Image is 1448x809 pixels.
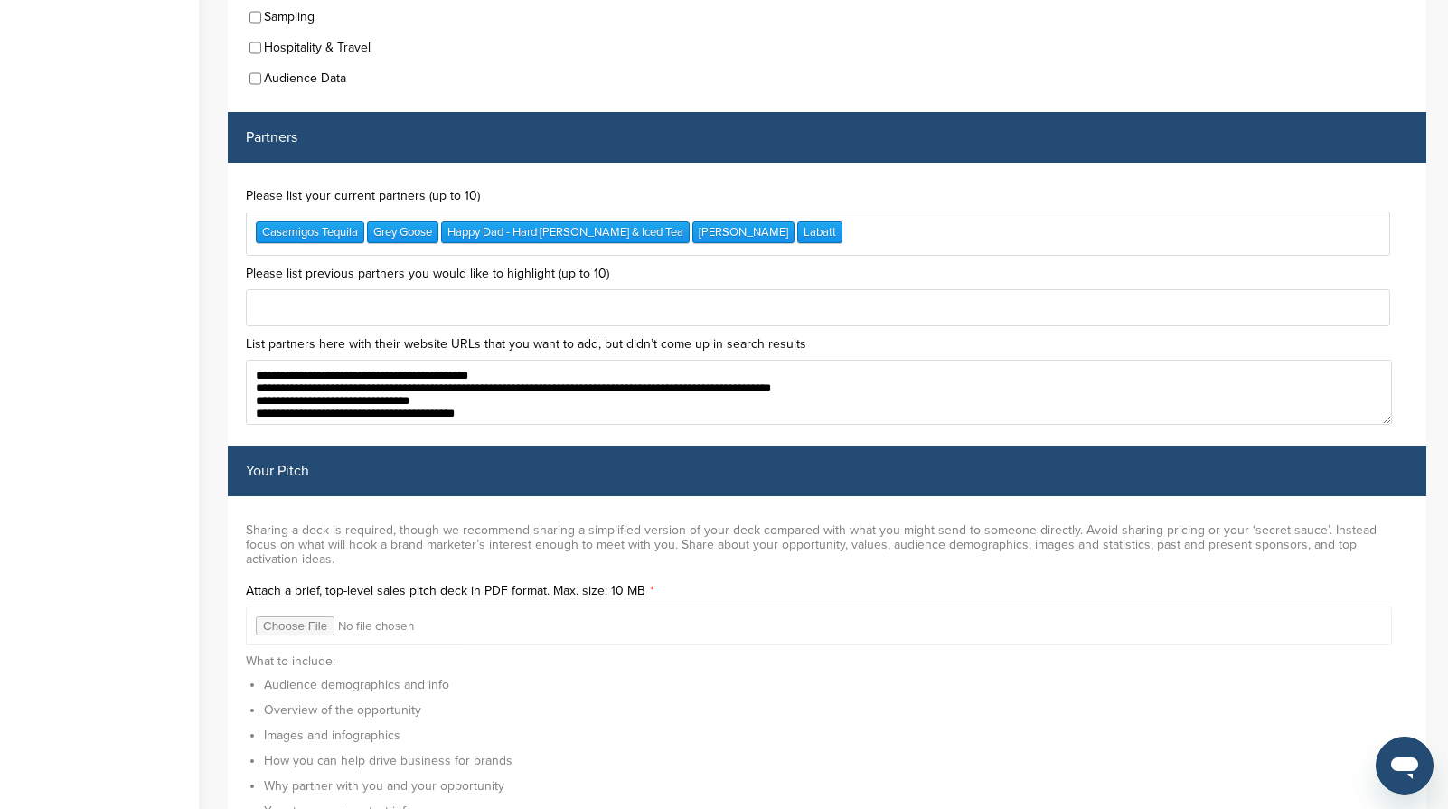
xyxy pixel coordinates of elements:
div: [PERSON_NAME] [692,221,795,243]
li: Images and infographics [264,726,1408,745]
label: Partners [246,130,297,145]
li: How you can help drive business for brands [264,751,1408,770]
li: Overview of the opportunity [264,701,1408,720]
div: Happy Dad - Hard [PERSON_NAME] & Iced Tea [441,221,690,243]
label: List partners here with their website URLs that you want to add, but didn’t come up in search res... [246,338,1408,351]
div: Labatt [797,221,842,243]
div: Grey Goose [367,221,438,243]
label: Please list your current partners (up to 10) [246,190,1408,202]
div: Sharing a deck is required, though we recommend sharing a simplified version of your deck compare... [246,514,1408,576]
iframe: Button to launch messaging window [1376,737,1434,795]
label: Please list previous partners you would like to highlight (up to 10) [246,268,1408,280]
label: Audience Data [264,72,346,85]
label: Sampling [264,11,315,24]
label: Your Pitch [246,464,309,478]
label: Attach a brief, top-level sales pitch deck in PDF format. Max. size: 10 MB [246,585,1408,597]
label: Hospitality & Travel [264,42,371,54]
li: Why partner with you and your opportunity [264,776,1408,795]
li: Audience demographics and info [264,675,1408,694]
div: Casamigos Tequila [256,221,364,243]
